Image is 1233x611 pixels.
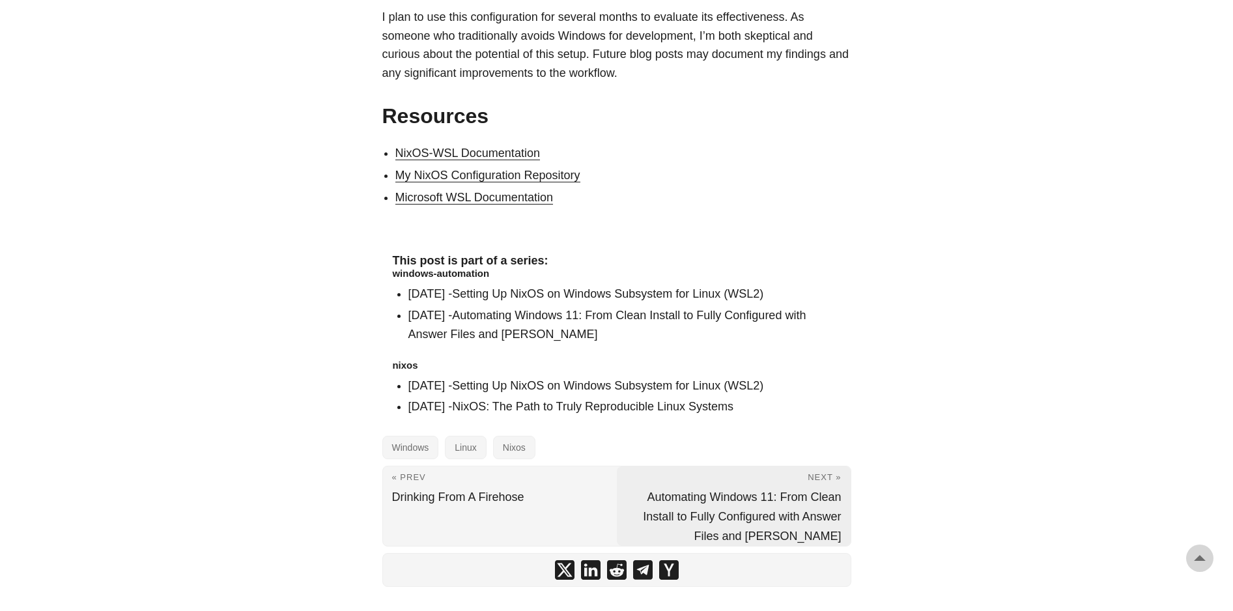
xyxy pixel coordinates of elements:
[452,379,763,392] a: Setting Up NixOS on Windows Subsystem for Linux (WSL2)
[659,560,679,580] a: share Setting Up NixOS on Windows Subsystem for Linux (WSL2) on ycombinator
[493,436,535,459] a: Nixos
[395,191,553,204] a: Microsoft WSL Documentation
[393,268,490,279] a: windows-automation
[393,254,841,268] h4: This post is part of a series:
[408,397,841,416] li: [DATE] -
[452,287,763,300] a: Setting Up NixOS on Windows Subsystem for Linux (WSL2)
[555,560,574,580] a: share Setting Up NixOS on Windows Subsystem for Linux (WSL2) on x
[643,490,841,543] span: Automating Windows 11: From Clean Install to Fully Configured with Answer Files and [PERSON_NAME]
[395,169,580,182] a: My NixOS Configuration Repository
[408,285,841,304] li: [DATE] -
[408,377,841,395] li: [DATE] -
[408,306,841,344] li: [DATE] -
[452,400,733,413] a: NixOS: The Path to Truly Reproducible Linux Systems
[382,104,851,128] h2: Resources
[392,490,524,504] span: Drinking From A Firehose
[393,360,418,371] a: nixos
[581,560,601,580] a: share Setting Up NixOS on Windows Subsystem for Linux (WSL2) on linkedin
[382,8,851,83] p: I plan to use this configuration for several months to evaluate its effectiveness. As someone who...
[383,466,617,546] a: « Prev Drinking From A Firehose
[445,436,486,459] a: Linux
[808,472,841,482] span: Next »
[633,560,653,580] a: share Setting Up NixOS on Windows Subsystem for Linux (WSL2) on telegram
[617,466,851,546] a: Next » Automating Windows 11: From Clean Install to Fully Configured with Answer Files and [PERSO...
[607,560,627,580] a: share Setting Up NixOS on Windows Subsystem for Linux (WSL2) on reddit
[1186,545,1213,572] a: go to top
[382,436,439,459] a: Windows
[408,309,806,341] a: Automating Windows 11: From Clean Install to Fully Configured with Answer Files and [PERSON_NAME]
[392,472,426,482] span: « Prev
[395,147,540,160] a: NixOS-WSL Documentation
